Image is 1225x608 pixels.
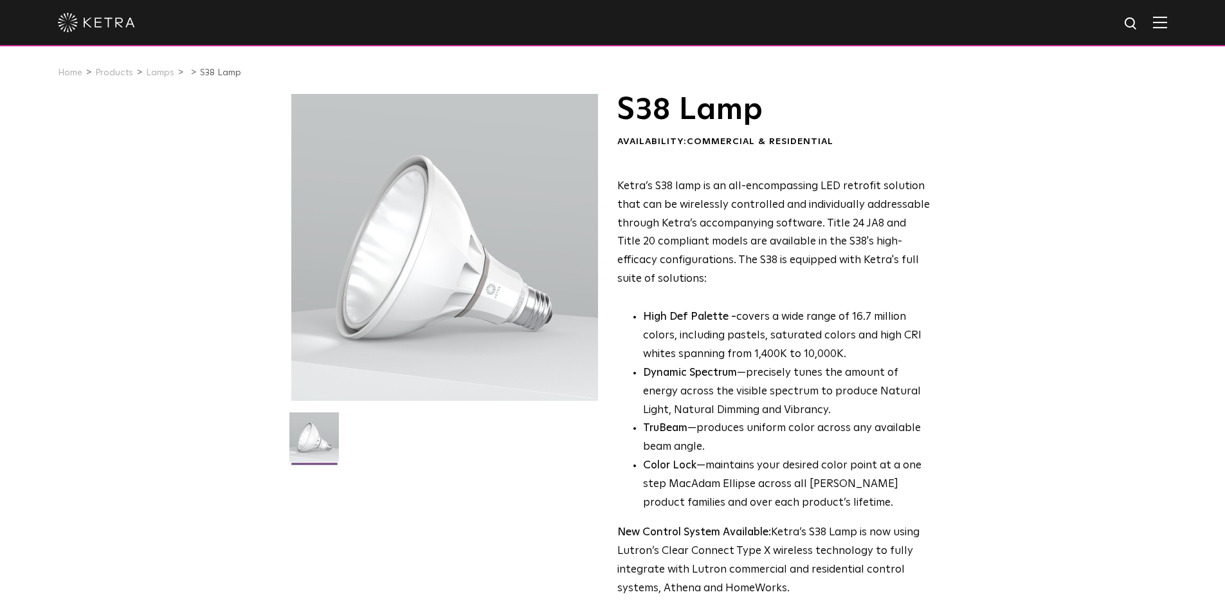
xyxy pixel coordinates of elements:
[643,457,930,513] li: —maintains your desired color point at a one step MacAdam Ellipse across all [PERSON_NAME] produc...
[617,524,930,598] p: Ketra’s S38 Lamp is now using Lutron’s Clear Connect Type X wireless technology to fully integrat...
[643,460,696,471] strong: Color Lock
[146,68,174,77] a: Lamps
[643,308,930,364] p: covers a wide range of 16.7 million colors, including pastels, saturated colors and high CRI whit...
[1123,16,1139,32] img: search icon
[289,412,339,472] img: S38-Lamp-Edison-2021-Web-Square
[58,13,135,32] img: ketra-logo-2019-white
[687,137,833,146] span: Commercial & Residential
[643,419,930,457] li: —produces uniform color across any available beam angle.
[617,136,930,149] div: Availability:
[95,68,133,77] a: Products
[643,367,737,378] strong: Dynamic Spectrum
[643,423,687,434] strong: TruBeam
[200,68,241,77] a: S38 Lamp
[1153,16,1167,28] img: Hamburger%20Nav.svg
[617,178,930,289] p: Ketra’s S38 lamp is an all-encompassing LED retrofit solution that can be wirelessly controlled a...
[617,94,930,126] h1: S38 Lamp
[643,364,930,420] li: —precisely tunes the amount of energy across the visible spectrum to produce Natural Light, Natur...
[617,527,771,538] strong: New Control System Available:
[643,311,736,322] strong: High Def Palette -
[58,68,82,77] a: Home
